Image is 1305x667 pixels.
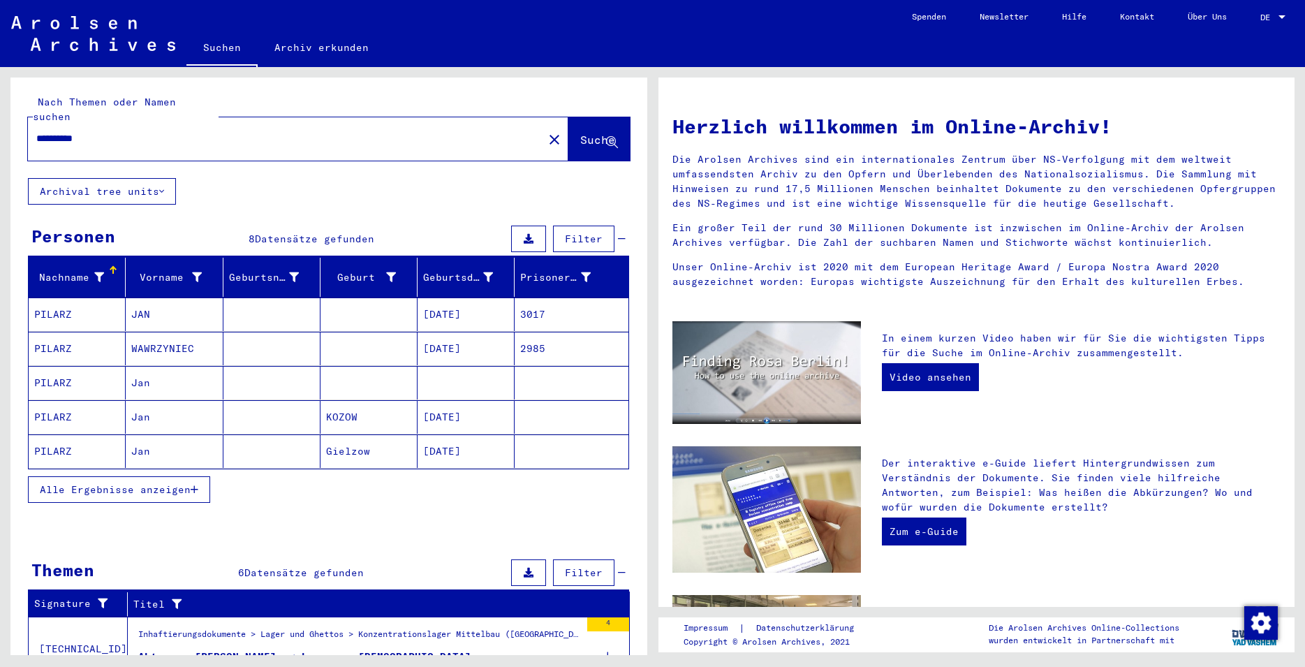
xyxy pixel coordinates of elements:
[133,597,595,612] div: Titel
[672,446,861,573] img: eguide.jpg
[1244,606,1278,640] img: Zustimmung ändern
[29,400,126,434] mat-cell: PILARZ
[672,260,1281,289] p: Unser Online-Archiv ist 2020 mit dem European Heritage Award / Europa Nostra Award 2020 ausgezeic...
[244,566,364,579] span: Datensätze gefunden
[320,258,418,297] mat-header-cell: Geburt‏
[418,400,515,434] mat-cell: [DATE]
[565,566,603,579] span: Filter
[684,621,739,636] a: Impressum
[33,96,176,123] mat-label: Nach Themen oder Namen suchen
[133,593,612,615] div: Titel
[882,363,979,391] a: Video ansehen
[29,434,126,468] mat-cell: PILARZ
[553,226,614,252] button: Filter
[568,117,630,161] button: Suche
[882,518,966,545] a: Zum e-Guide
[326,270,396,285] div: Geburt‏
[882,456,1281,515] p: Der interaktive e-Guide liefert Hintergrundwissen zum Verständnis der Dokumente. Sie finden viele...
[29,366,126,400] mat-cell: PILARZ
[565,233,603,245] span: Filter
[320,434,418,468] mat-cell: Gielzow
[520,266,611,288] div: Prisoner #
[31,223,115,249] div: Personen
[418,298,515,331] mat-cell: [DATE]
[229,270,299,285] div: Geburtsname
[684,621,871,636] div: |
[34,266,125,288] div: Nachname
[138,650,471,664] div: Akte von [PERSON_NAME], geboren am [DEMOGRAPHIC_DATA]
[138,628,580,647] div: Inhaftierungsdokumente > Lager und Ghettos > Konzentrationslager Mittelbau ([GEOGRAPHIC_DATA]) > ...
[882,331,1281,360] p: In einem kurzen Video haben wir für Sie die wichtigsten Tipps für die Suche im Online-Archiv zusa...
[29,298,126,331] mat-cell: PILARZ
[989,634,1179,647] p: wurden entwickelt in Partnerschaft mit
[672,152,1281,211] p: Die Arolsen Archives sind ein internationales Zentrum über NS-Verfolgung mit dem weltweit umfasse...
[520,270,590,285] div: Prisoner #
[515,332,628,365] mat-cell: 2985
[1229,617,1281,652] img: yv_logo.png
[418,332,515,365] mat-cell: [DATE]
[28,178,176,205] button: Archival tree units
[587,617,629,631] div: 4
[418,434,515,468] mat-cell: [DATE]
[515,258,628,297] mat-header-cell: Prisoner #
[580,133,615,147] span: Suche
[255,233,374,245] span: Datensätze gefunden
[186,31,258,67] a: Suchen
[326,266,417,288] div: Geburt‏
[126,434,223,468] mat-cell: Jan
[238,566,244,579] span: 6
[320,400,418,434] mat-cell: KOZOW
[126,332,223,365] mat-cell: WAWRZYNIEC
[126,298,223,331] mat-cell: JAN
[423,270,493,285] div: Geburtsdatum
[28,476,210,503] button: Alle Ergebnisse anzeigen
[684,636,871,648] p: Copyright © Arolsen Archives, 2021
[29,332,126,365] mat-cell: PILARZ
[34,593,127,615] div: Signature
[553,559,614,586] button: Filter
[423,266,514,288] div: Geburtsdatum
[745,621,871,636] a: Datenschutzerklärung
[546,131,563,148] mat-icon: close
[672,221,1281,250] p: Ein großer Teil der rund 30 Millionen Dokumente ist inzwischen im Online-Archiv der Arolsen Archi...
[672,321,861,424] img: video.jpg
[131,266,222,288] div: Vorname
[223,258,320,297] mat-header-cell: Geburtsname
[34,270,104,285] div: Nachname
[989,622,1179,634] p: Die Arolsen Archives Online-Collections
[34,596,110,611] div: Signature
[882,605,1281,664] p: Zusätzlich zu Ihrer eigenen Recherche haben Sie die Möglichkeit, eine Anfrage an die Arolsen Arch...
[31,557,94,582] div: Themen
[126,400,223,434] mat-cell: Jan
[131,270,201,285] div: Vorname
[126,366,223,400] mat-cell: Jan
[258,31,385,64] a: Archiv erkunden
[1244,606,1277,639] div: Zustimmung ändern
[229,266,320,288] div: Geburtsname
[418,258,515,297] mat-header-cell: Geburtsdatum
[126,258,223,297] mat-header-cell: Vorname
[40,483,191,496] span: Alle Ergebnisse anzeigen
[11,16,175,51] img: Arolsen_neg.svg
[249,233,255,245] span: 8
[1260,13,1276,22] span: DE
[540,125,568,153] button: Clear
[672,112,1281,141] h1: Herzlich willkommen im Online-Archiv!
[515,298,628,331] mat-cell: 3017
[29,258,126,297] mat-header-cell: Nachname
